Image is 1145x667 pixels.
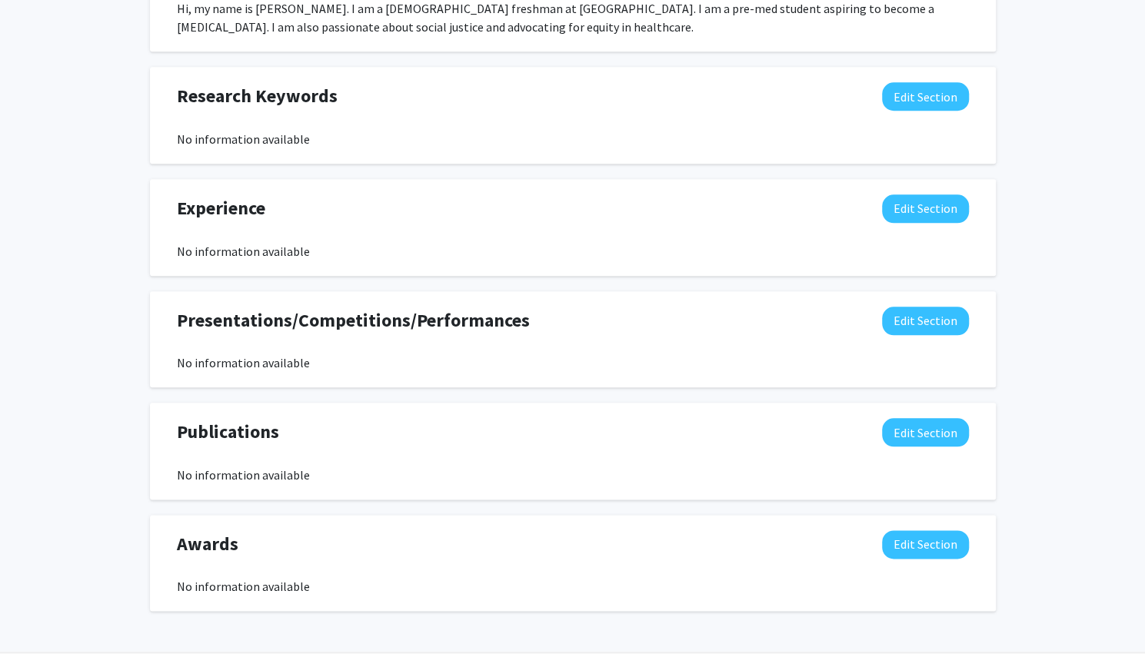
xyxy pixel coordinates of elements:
[882,194,969,223] button: Edit Experience
[882,530,969,559] button: Edit Awards
[882,418,969,446] button: Edit Publications
[177,353,969,372] div: No information available
[12,598,65,655] iframe: Chat
[177,242,969,260] div: No information available
[177,418,279,446] span: Publications
[882,82,969,111] button: Edit Research Keywords
[177,130,969,148] div: No information available
[177,82,338,110] span: Research Keywords
[177,577,969,596] div: No information available
[177,194,265,222] span: Experience
[177,466,969,484] div: No information available
[177,530,238,558] span: Awards
[882,307,969,335] button: Edit Presentations/Competitions/Performances
[177,307,530,334] span: Presentations/Competitions/Performances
